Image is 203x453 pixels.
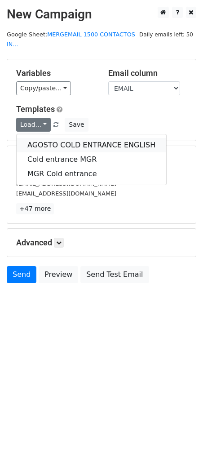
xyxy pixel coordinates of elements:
[16,81,71,95] a: Copy/paste...
[7,7,196,22] h2: New Campaign
[7,31,135,48] a: MERGEMAIL 1500 CONTACTOS IN...
[80,266,149,283] a: Send Test Email
[7,31,135,48] small: Google Sheet:
[16,238,187,248] h5: Advanced
[39,266,78,283] a: Preview
[108,68,187,78] h5: Email column
[65,118,88,132] button: Save
[17,152,166,167] a: Cold entrance MGR
[158,410,203,453] iframe: Chat Widget
[16,203,54,214] a: +47 more
[136,30,196,40] span: Daily emails left: 50
[16,104,55,114] a: Templates
[17,138,166,152] a: AGOSTO COLD ENTRANCE ENGLISH
[16,68,95,78] h5: Variables
[136,31,196,38] a: Daily emails left: 50
[17,167,166,181] a: MGR Cold entrance
[16,118,51,132] a: Load...
[7,266,36,283] a: Send
[16,180,116,187] small: [EMAIL_ADDRESS][DOMAIN_NAME]
[16,190,116,197] small: [EMAIL_ADDRESS][DOMAIN_NAME]
[158,410,203,453] div: Widget de chat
